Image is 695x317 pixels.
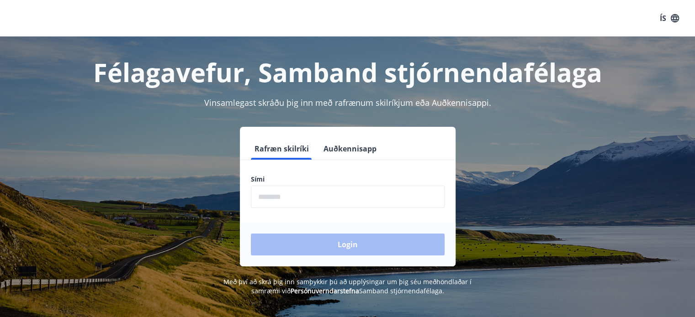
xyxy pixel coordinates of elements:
[223,277,472,295] span: Með því að skrá þig inn samþykkir þú að upplýsingar um þig séu meðhöndlaðar í samræmi við Samband...
[251,138,313,160] button: Rafræn skilríki
[251,175,445,184] label: Sími
[291,286,359,295] a: Persónuverndarstefna
[204,97,491,108] span: Vinsamlegast skráðu þig inn með rafrænum skilríkjum eða Auðkennisappi.
[655,10,684,26] button: ÍS
[320,138,380,160] button: Auðkennisapp
[30,55,666,89] h1: Félagavefur, Samband stjórnendafélaga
